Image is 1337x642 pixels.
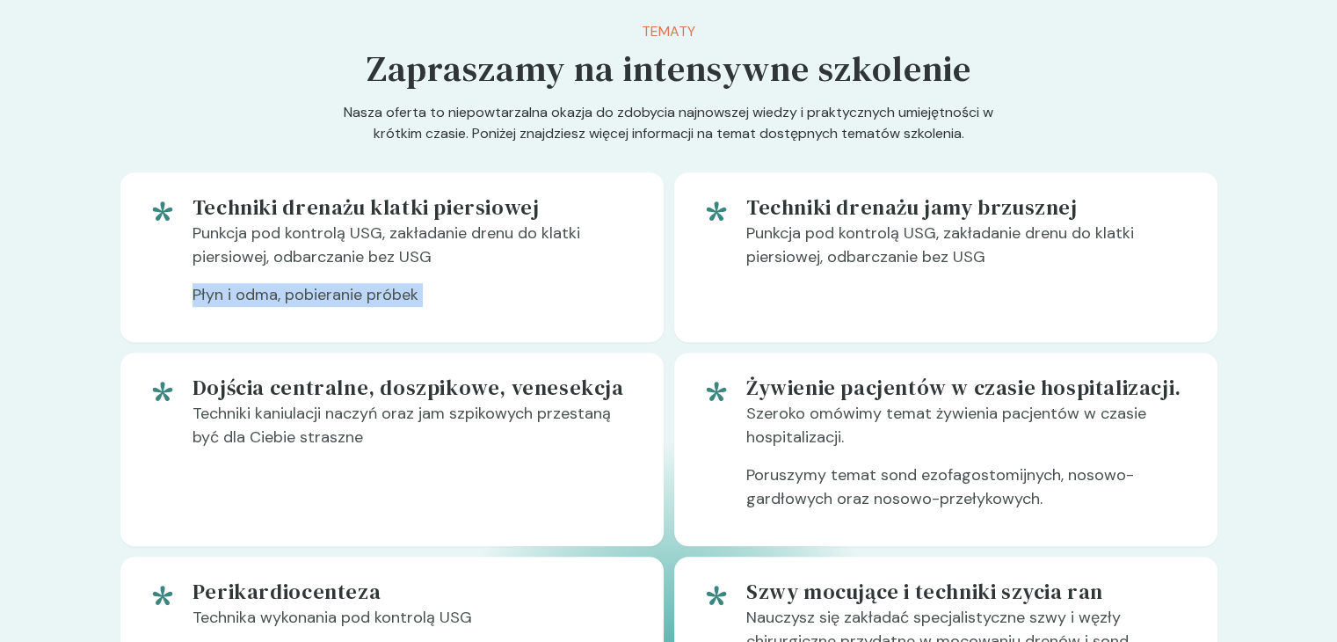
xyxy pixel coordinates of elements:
p: Punkcja pod kontrolą USG, zakładanie drenu do klatki piersiowej, odbarczanie bez USG [746,222,1189,283]
h5: Zapraszamy na intensywne szkolenie [367,42,971,95]
p: Płyn i odma, pobieranie próbek [193,283,636,321]
p: Szeroko omówimy temat żywienia pacjentów w czasie hospitalizacji. [746,402,1189,463]
p: Punkcja pod kontrolą USG, zakładanie drenu do klatki piersiowej, odbarczanie bez USG [193,222,636,283]
h5: Żywienie pacjentów w czasie hospitalizacji. [746,374,1189,402]
h5: Techniki drenażu jamy brzusznej [746,193,1189,222]
p: Tematy [367,21,971,42]
h5: Szwy mocujące i techniki szycia ran [746,578,1189,606]
h5: Perikardiocenteza [193,578,636,606]
p: Techniki kaniulacji naczyń oraz jam szpikowych przestaną być dla Ciebie straszne [193,402,636,463]
p: Nasza oferta to niepowtarzalna okazja do zdobycia najnowszej wiedzy i praktycznych umiejętności w... [331,102,1006,172]
h5: Techniki drenażu klatki piersiowej [193,193,636,222]
h5: Dojścia centralne, doszpikowe, venesekcja [193,374,636,402]
p: Poruszymy temat sond ezofagostomijnych, nosowo-gardłowych oraz nosowo-przełykowych. [746,463,1189,525]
